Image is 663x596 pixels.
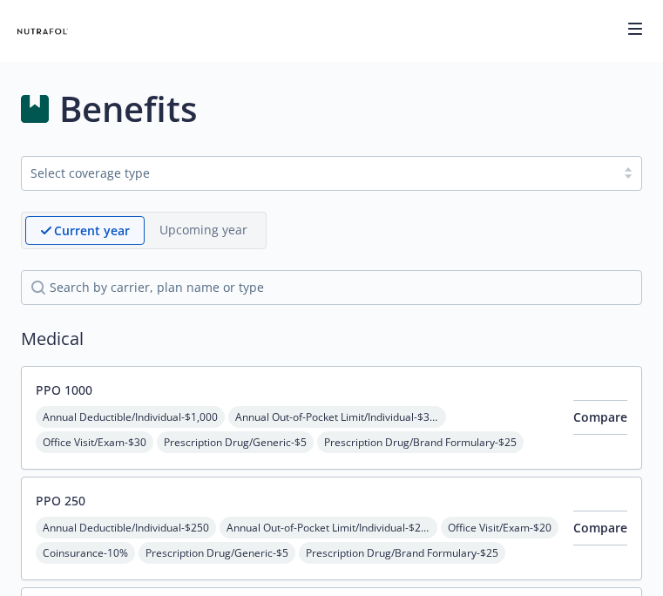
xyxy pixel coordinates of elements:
[21,326,642,352] h2: Medical
[157,431,314,453] span: Prescription Drug/Generic - $5
[36,406,225,428] span: Annual Deductible/Individual - $1,000
[30,164,606,182] div: Select coverage type
[145,216,262,245] span: Upcoming year
[36,517,216,538] span: Annual Deductible/Individual - $250
[317,431,524,453] span: Prescription Drug/Brand Formulary - $25
[54,221,130,240] p: Current year
[139,542,295,564] span: Prescription Drug/Generic - $5
[220,517,437,538] span: Annual Out-of-Pocket Limit/Individual - $2,250
[159,220,247,239] p: Upcoming year
[573,519,627,536] span: Compare
[441,517,558,538] span: Office Visit/Exam - $20
[573,511,627,545] button: Compare
[36,491,85,510] button: PPO 250
[36,431,153,453] span: Office Visit/Exam - $30
[573,400,627,435] button: Compare
[59,83,197,135] h1: Benefits
[36,381,92,399] button: PPO 1000
[573,409,627,425] span: Compare
[21,270,642,305] input: search by carrier, plan name or type
[299,542,505,564] span: Prescription Drug/Brand Formulary - $25
[36,542,135,564] span: Coinsurance - 10%
[228,406,446,428] span: Annual Out-of-Pocket Limit/Individual - $3,500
